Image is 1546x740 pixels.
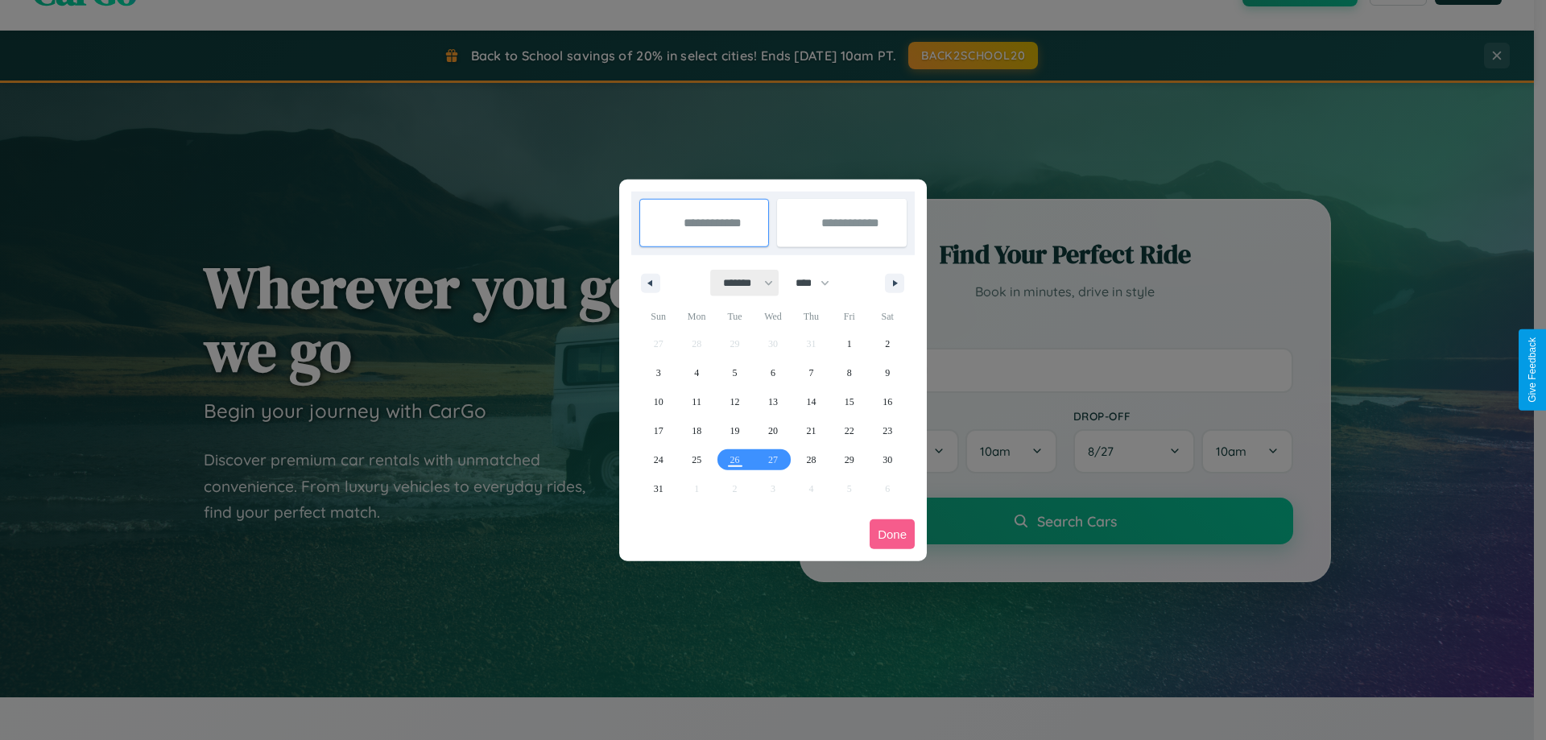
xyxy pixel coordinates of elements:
button: Done [870,519,915,549]
button: 11 [677,387,715,416]
button: 17 [639,416,677,445]
span: 14 [806,387,816,416]
button: 28 [792,445,830,474]
span: 10 [654,387,663,416]
button: 29 [830,445,868,474]
button: 14 [792,387,830,416]
span: 29 [845,445,854,474]
button: 1 [830,329,868,358]
button: 21 [792,416,830,445]
span: 20 [768,416,778,445]
button: 13 [754,387,792,416]
button: 25 [677,445,715,474]
button: 30 [869,445,907,474]
span: 1 [847,329,852,358]
span: 17 [654,416,663,445]
span: Tue [716,304,754,329]
button: 19 [716,416,754,445]
span: 19 [730,416,740,445]
button: 8 [830,358,868,387]
div: Give Feedback [1527,337,1538,403]
button: 27 [754,445,792,474]
span: 28 [806,445,816,474]
span: 27 [768,445,778,474]
button: 15 [830,387,868,416]
span: 12 [730,387,740,416]
span: 23 [883,416,892,445]
span: 13 [768,387,778,416]
button: 12 [716,387,754,416]
span: 16 [883,387,892,416]
span: 15 [845,387,854,416]
button: 6 [754,358,792,387]
button: 20 [754,416,792,445]
button: 7 [792,358,830,387]
span: 18 [692,416,701,445]
span: 31 [654,474,663,503]
button: 24 [639,445,677,474]
button: 26 [716,445,754,474]
span: Sun [639,304,677,329]
button: 4 [677,358,715,387]
span: 8 [847,358,852,387]
span: Thu [792,304,830,329]
span: 24 [654,445,663,474]
span: 6 [771,358,775,387]
button: 2 [869,329,907,358]
button: 9 [869,358,907,387]
span: 30 [883,445,892,474]
span: 11 [692,387,701,416]
button: 31 [639,474,677,503]
span: Fri [830,304,868,329]
button: 5 [716,358,754,387]
span: 22 [845,416,854,445]
button: 16 [869,387,907,416]
span: 3 [656,358,661,387]
button: 3 [639,358,677,387]
button: 22 [830,416,868,445]
span: 7 [808,358,813,387]
span: Mon [677,304,715,329]
span: 21 [806,416,816,445]
span: 9 [885,358,890,387]
span: 26 [730,445,740,474]
button: 23 [869,416,907,445]
button: 18 [677,416,715,445]
span: 25 [692,445,701,474]
span: 5 [733,358,738,387]
span: Sat [869,304,907,329]
span: 4 [694,358,699,387]
span: Wed [754,304,792,329]
span: 2 [885,329,890,358]
button: 10 [639,387,677,416]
